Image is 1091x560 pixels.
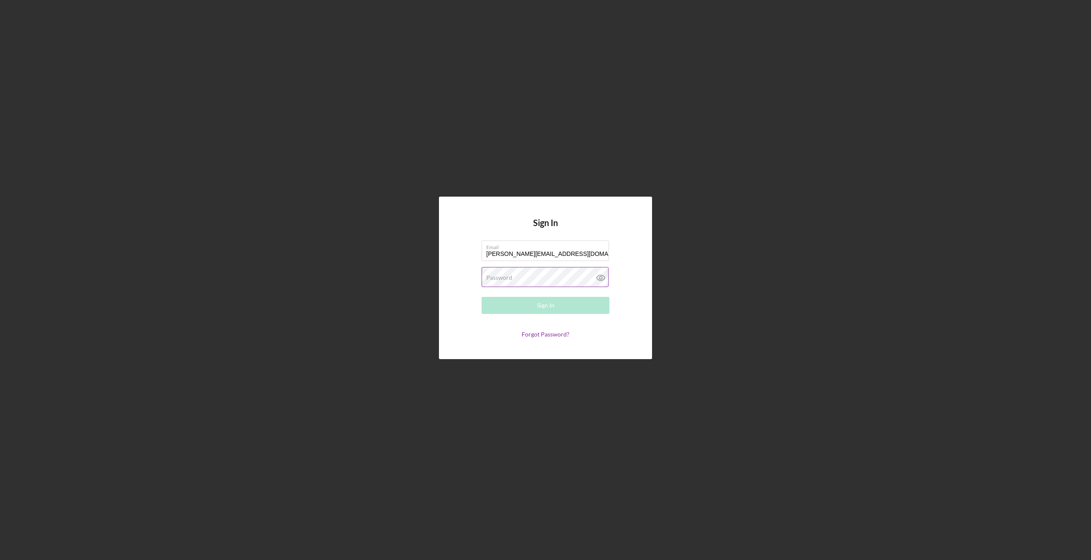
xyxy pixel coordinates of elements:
label: Password [486,274,512,281]
div: Sign In [537,297,554,314]
a: Forgot Password? [522,331,569,338]
button: Sign In [482,297,609,314]
label: Email [486,241,609,250]
h4: Sign In [533,218,558,241]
